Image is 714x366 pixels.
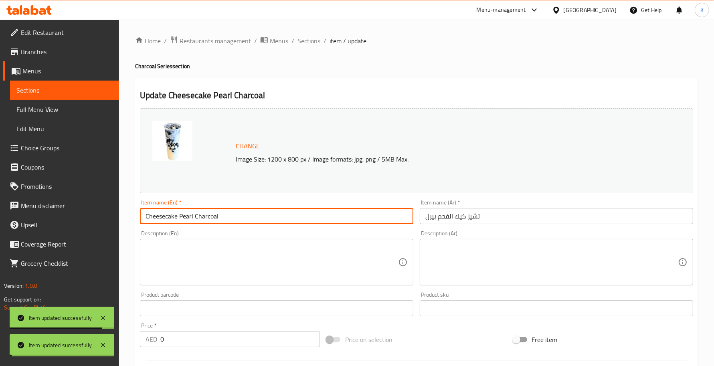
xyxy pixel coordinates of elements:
a: Promotions [3,177,119,196]
span: 1.0.0 [25,281,37,291]
span: K [700,6,704,14]
a: Menus [260,36,288,46]
li: / [291,36,294,46]
button: Change [233,138,263,154]
div: Item updated successfully [29,313,92,322]
span: Menu disclaimer [21,201,113,210]
img: Cheesecake_Pearl_Charcoal638933486335887123.jpg [152,121,192,161]
input: Enter name Ar [420,208,693,224]
span: Edit Menu [16,124,113,133]
h4: Charcoal Series section [135,62,698,70]
span: Price on selection [345,335,392,344]
h2: Update Cheesecake Pearl Charcoal [140,89,693,101]
span: Menus [270,36,288,46]
input: Please enter product barcode [140,300,413,316]
span: Edit Restaurant [21,28,113,37]
a: Grocery Checklist [3,254,119,273]
span: Change [236,140,260,152]
div: Menu-management [477,5,526,15]
span: Get support on: [4,294,41,305]
a: Choice Groups [3,138,119,158]
span: Sections [16,85,113,95]
a: Coverage Report [3,235,119,254]
input: Enter name En [140,208,413,224]
span: Promotions [21,182,113,191]
a: Restaurants management [170,36,251,46]
span: Restaurants management [180,36,251,46]
input: Please enter price [160,331,320,347]
nav: breadcrumb [135,36,698,46]
li: / [164,36,167,46]
span: Upsell [21,220,113,230]
a: Sections [10,81,119,100]
li: / [254,36,257,46]
span: Version: [4,281,24,291]
div: [GEOGRAPHIC_DATA] [564,6,617,14]
span: Full Menu View [16,105,113,114]
li: / [324,36,326,46]
div: Item updated successfully [29,341,92,350]
a: Edit Menu [10,119,119,138]
span: Coupons [21,162,113,172]
input: Please enter product sku [420,300,693,316]
p: AED [146,334,157,344]
a: Support.OpsPlatform [4,302,55,313]
a: Sections [297,36,320,46]
span: Grocery Checklist [21,259,113,268]
a: Edit Restaurant [3,23,119,42]
a: Branches [3,42,119,61]
span: Menus [22,66,113,76]
p: Image Size: 1200 x 800 px / Image formats: jpg, png / 5MB Max. [233,154,629,164]
a: Menu disclaimer [3,196,119,215]
a: Full Menu View [10,100,119,119]
span: Branches [21,47,113,57]
span: item / update [330,36,366,46]
span: Free item [532,335,558,344]
a: Upsell [3,215,119,235]
span: Choice Groups [21,143,113,153]
a: Home [135,36,161,46]
a: Menus [3,61,119,81]
span: Coverage Report [21,239,113,249]
a: Coupons [3,158,119,177]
